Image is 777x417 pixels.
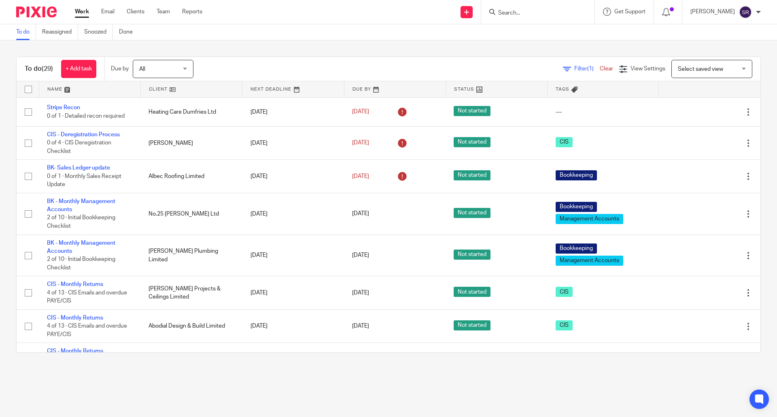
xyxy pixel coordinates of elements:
[242,235,344,276] td: [DATE]
[352,174,369,179] span: [DATE]
[47,257,115,271] span: 2 of 10 · Initial Bookkeeping Checklist
[61,60,96,78] a: + Add task
[16,24,36,40] a: To do
[47,240,115,254] a: BK - Monthly Management Accounts
[16,6,57,17] img: Pixie
[242,276,344,309] td: [DATE]
[47,215,115,229] span: 2 of 10 · Initial Bookkeeping Checklist
[242,309,344,343] td: [DATE]
[454,250,490,260] span: Not started
[556,87,569,91] span: Tags
[556,320,573,330] span: CIS
[47,290,127,304] span: 4 of 13 · CIS Emails and overdue PAYE/CIS
[47,315,103,321] a: CIS - Monthly Returns
[47,132,120,138] a: CIS - Deregistration Process
[140,193,242,235] td: No.25 [PERSON_NAME] Ltd
[47,174,121,188] span: 0 of 1 · Monthly Sales Receipt Update
[454,170,490,180] span: Not started
[140,235,242,276] td: [PERSON_NAME] Plumbing Limited
[454,287,490,297] span: Not started
[139,66,145,72] span: All
[42,24,78,40] a: Reassigned
[140,97,242,126] td: Heating Care Dumfries Ltd
[242,343,344,376] td: [DATE]
[678,66,723,72] span: Select saved view
[556,287,573,297] span: CIS
[352,211,369,217] span: [DATE]
[600,66,613,72] a: Clear
[47,140,111,155] span: 0 of 4 · CIS Deregistration Checklist
[25,65,53,73] h1: To do
[690,8,735,16] p: [PERSON_NAME]
[454,320,490,330] span: Not started
[587,66,594,72] span: (1)
[140,309,242,343] td: Abodial Design & Build Limited
[157,8,170,16] a: Team
[242,126,344,159] td: [DATE]
[47,165,110,171] a: BK- Sales Ledger update
[140,276,242,309] td: [PERSON_NAME] Projects & Ceilings Limited
[140,343,242,376] td: Technique Painting & Decorating Ltd
[47,282,103,287] a: CIS - Monthly Returns
[101,8,115,16] a: Email
[242,160,344,193] td: [DATE]
[47,105,80,110] a: Stripe Recon
[47,113,125,119] span: 0 of 1 · Detailed recon required
[242,193,344,235] td: [DATE]
[352,140,369,146] span: [DATE]
[739,6,752,19] img: svg%3E
[140,126,242,159] td: [PERSON_NAME]
[119,24,139,40] a: Done
[352,290,369,296] span: [DATE]
[454,137,490,147] span: Not started
[497,10,570,17] input: Search
[556,137,573,147] span: CIS
[84,24,113,40] a: Snoozed
[352,324,369,329] span: [DATE]
[556,202,597,212] span: Bookkeeping
[140,160,242,193] td: Albec Roofing Limited
[556,243,597,254] span: Bookkeeping
[631,66,665,72] span: View Settings
[352,252,369,258] span: [DATE]
[574,66,600,72] span: Filter
[47,199,115,212] a: BK - Monthly Management Accounts
[556,108,651,116] div: ---
[556,170,597,180] span: Bookkeeping
[127,8,144,16] a: Clients
[614,9,645,15] span: Get Support
[47,348,103,354] a: CIS - Monthly Returns
[182,8,202,16] a: Reports
[42,66,53,72] span: (29)
[352,109,369,115] span: [DATE]
[556,256,623,266] span: Management Accounts
[75,8,89,16] a: Work
[454,208,490,218] span: Not started
[47,323,127,337] span: 4 of 13 · CIS Emails and overdue PAYE/CIS
[111,65,129,73] p: Due by
[556,214,623,224] span: Management Accounts
[242,97,344,126] td: [DATE]
[454,106,490,116] span: Not started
